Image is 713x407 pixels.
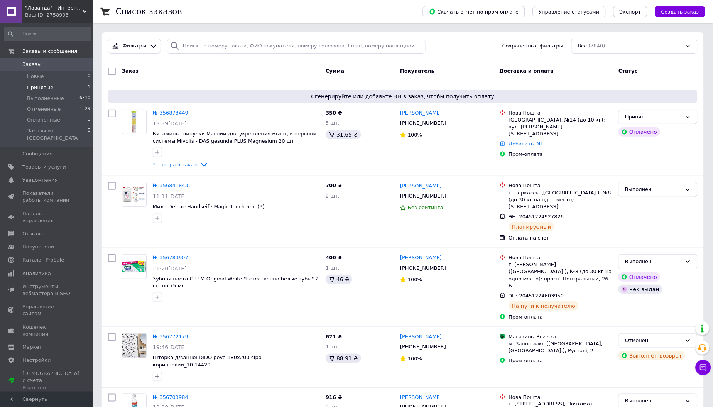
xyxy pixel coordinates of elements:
[533,6,606,17] button: Управление статусами
[88,73,90,80] span: 0
[88,117,90,123] span: 0
[22,270,51,277] span: Аналитика
[25,12,93,19] div: Ваш ID: 2758993
[122,182,147,207] a: Фото товару
[326,394,342,400] span: 916 ₴
[399,118,448,128] div: [PHONE_NUMBER]
[509,293,564,299] span: ЭН: 20451224603950
[618,68,638,74] span: Статус
[116,7,182,16] h1: Список заказов
[22,257,64,263] span: Каталог ProSale
[122,68,139,74] span: Заказ
[22,61,41,68] span: Заказы
[500,68,554,74] span: Доставка и оплата
[509,333,613,340] div: Магазины Rozetka
[123,42,147,50] span: Фильтры
[620,9,641,15] span: Экспорт
[22,357,51,364] span: Настройки
[696,360,711,375] button: Чат с покупателем
[326,110,342,116] span: 350 ₴
[408,356,422,361] span: 100%
[400,110,442,117] a: [PERSON_NAME]
[4,27,91,41] input: Поиск
[122,110,146,134] img: Фото товару
[429,8,519,15] span: Скачать отчет по пром-оплате
[25,5,83,12] span: "Лаванда" - Интернет-магазин
[578,42,587,50] span: Все
[153,110,188,116] a: № 356873449
[589,43,605,49] span: (7840)
[122,254,147,279] a: Фото товару
[326,255,342,260] span: 400 ₴
[539,9,600,15] span: Управление статусами
[153,193,187,199] span: 11:11[DATE]
[27,84,54,91] span: Принятые
[122,334,146,358] img: Фото товару
[509,340,613,354] div: м. Запоріжжя ([GEOGRAPHIC_DATA], [GEOGRAPHIC_DATA].), Руставі, 2
[153,276,319,289] a: Зубная паста G.U.M Original White "Естественно белые зубы" 2 шт по 75 мл
[326,354,361,363] div: 88.91 ₴
[326,182,342,188] span: 700 ₴
[655,6,705,17] button: Создать заказ
[509,357,613,364] div: Пром-оплата
[153,120,187,127] span: 13:39[DATE]
[509,314,613,321] div: Пром-оплата
[22,48,77,55] span: Заказы и сообщения
[88,84,90,91] span: 1
[27,127,88,141] span: Заказы из [GEOGRAPHIC_DATA]
[88,127,90,141] span: 0
[79,95,90,102] span: 6510
[625,186,682,194] div: Выполнен
[27,106,61,113] span: Отмененные
[153,204,265,209] a: Мило Deluxe Handseife Magic Touch 5 л. (3)
[326,130,361,139] div: 31.65 ₴
[153,131,316,144] a: Витамины-шипучки Магний для укрепления мышц и нервной системы Mivolis - DAS gesunde PLUS Magnesiu...
[400,333,442,341] a: [PERSON_NAME]
[326,120,340,126] span: 5 шт.
[153,344,187,350] span: 19:46[DATE]
[408,277,422,282] span: 100%
[400,68,434,74] span: Покупатель
[111,93,694,100] span: Сгенерируйте или добавьте ЭН в заказ, чтобы получить оплату
[509,110,613,117] div: Нова Пошта
[509,182,613,189] div: Нова Пошта
[326,193,340,199] span: 2 шт.
[400,182,442,190] a: [PERSON_NAME]
[647,8,705,14] a: Создать заказ
[153,355,264,368] a: Шторка д/ванної DIDO peva 180х200 сіро-коричневий_10.14429
[167,39,426,54] input: Поиск по номеру заказа, ФИО покупателя, номеру телефона, Email, номеру накладной
[625,258,682,266] div: Выполнен
[22,243,54,250] span: Покупатели
[399,191,448,201] div: [PHONE_NUMBER]
[153,265,187,272] span: 21:20[DATE]
[661,9,699,15] span: Создать заказ
[625,113,682,121] div: Принят
[122,110,147,134] a: Фото товару
[22,324,71,338] span: Кошелек компании
[509,141,543,147] a: Добавить ЭН
[22,210,71,224] span: Панель управления
[509,394,613,401] div: Нова Пошта
[509,117,613,138] div: [GEOGRAPHIC_DATA], №14 (до 10 кг): вул. [PERSON_NAME][STREET_ADDRESS]
[509,214,564,220] span: ЭН: 20451224927826
[399,342,448,352] div: [PHONE_NUMBER]
[509,261,613,289] div: г. [PERSON_NAME] ([GEOGRAPHIC_DATA].), №8 (до 30 кг на одно место): просп. Центральный, 26 Б
[326,275,352,284] div: 46 ₴
[22,344,42,351] span: Маркет
[326,68,344,74] span: Сумма
[153,182,188,188] a: № 356841843
[22,150,52,157] span: Сообщения
[153,394,188,400] a: № 356703984
[153,334,188,339] a: № 356772179
[153,255,188,260] a: № 356783907
[502,42,565,50] span: Сохраненные фильтры:
[22,190,71,204] span: Показатели работы компании
[399,263,448,273] div: [PHONE_NUMBER]
[22,370,79,391] span: [DEMOGRAPHIC_DATA] и счета
[618,285,662,294] div: Чек выдан
[122,333,147,358] a: Фото товару
[625,337,682,345] div: Отменен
